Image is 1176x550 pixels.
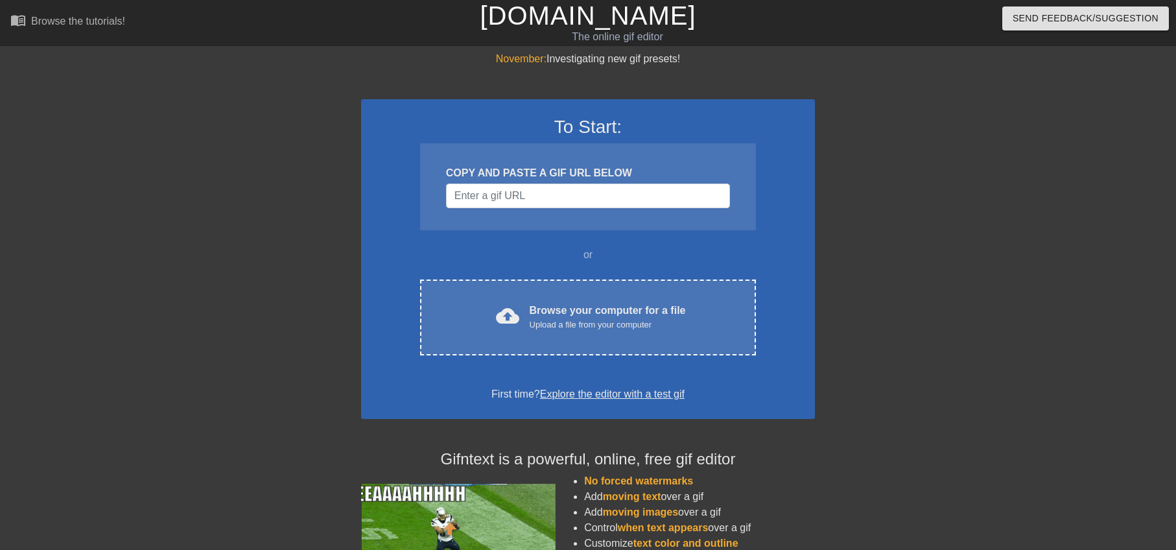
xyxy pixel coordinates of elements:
[496,304,519,328] span: cloud_upload
[603,491,661,502] span: moving text
[633,538,738,549] span: text color and outline
[584,475,693,486] span: No forced watermarks
[584,489,815,505] li: Add over a gif
[603,507,678,518] span: moving images
[446,184,730,208] input: Username
[530,303,686,331] div: Browse your computer for a file
[496,53,547,64] span: November:
[31,16,125,27] div: Browse the tutorials!
[1002,6,1169,30] button: Send Feedback/Suggestion
[584,505,815,520] li: Add over a gif
[584,520,815,536] li: Control over a gif
[378,116,798,138] h3: To Start:
[378,387,798,402] div: First time?
[361,450,815,469] h4: Gifntext is a powerful, online, free gif editor
[1013,10,1158,27] span: Send Feedback/Suggestion
[530,318,686,331] div: Upload a file from your computer
[395,247,781,263] div: or
[361,51,815,67] div: Investigating new gif presets!
[618,522,709,533] span: when text appears
[10,12,125,32] a: Browse the tutorials!
[480,1,696,30] a: [DOMAIN_NAME]
[540,389,685,400] a: Explore the editor with a test gif
[446,165,730,181] div: COPY AND PASTE A GIF URL BELOW
[10,12,26,28] span: menu_book
[399,29,837,45] div: The online gif editor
